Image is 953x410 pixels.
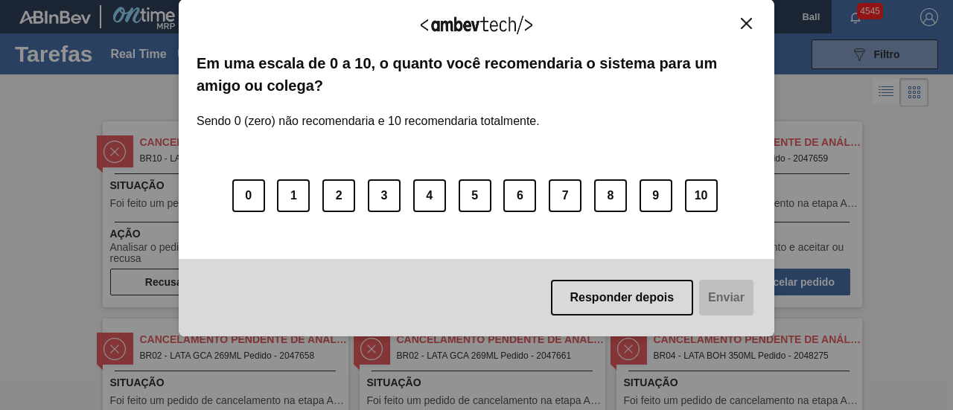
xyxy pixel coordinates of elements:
[232,179,265,212] button: 0
[322,179,355,212] button: 2
[640,179,672,212] button: 9
[549,179,581,212] button: 7
[368,179,401,212] button: 3
[277,179,310,212] button: 1
[421,16,532,34] img: Logo Ambevtech
[503,179,536,212] button: 6
[594,179,627,212] button: 8
[551,280,694,315] button: Responder depois
[197,52,756,97] label: Em uma escala de 0 a 10, o quanto você recomendaria o sistema para um amigo ou colega?
[736,17,756,30] button: Close
[741,18,752,29] img: Close
[197,97,540,128] label: Sendo 0 (zero) não recomendaria e 10 recomendaria totalmente.
[459,179,491,212] button: 5
[685,179,718,212] button: 10
[413,179,446,212] button: 4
